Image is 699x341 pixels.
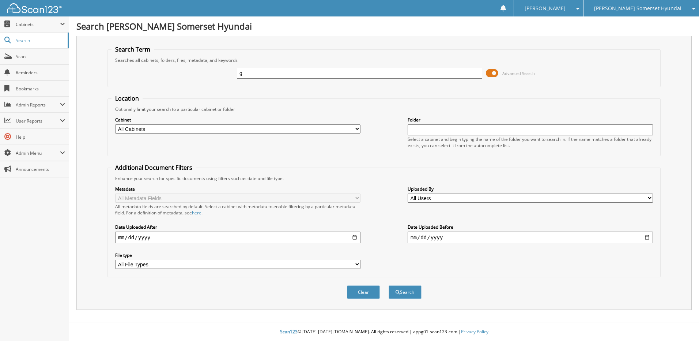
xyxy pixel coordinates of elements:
span: [PERSON_NAME] [525,6,566,11]
input: end [408,232,653,243]
span: Help [16,134,65,140]
label: Date Uploaded After [115,224,360,230]
span: Admin Reports [16,102,60,108]
div: Searches all cabinets, folders, files, metadata, and keywords [112,57,657,63]
a: Privacy Policy [461,329,488,335]
div: Enhance your search for specific documents using filters such as date and file type. [112,175,657,181]
span: [PERSON_NAME] Somerset Hyundai [594,6,681,11]
img: scan123-logo-white.svg [7,3,62,13]
span: Advanced Search [502,71,535,76]
div: Optionally limit your search to a particular cabinet or folder [112,106,657,112]
span: Search [16,37,64,44]
legend: Additional Document Filters [112,164,196,172]
legend: Location [112,94,143,102]
span: Admin Menu [16,150,60,156]
input: start [115,232,360,243]
div: © [DATE]-[DATE] [DOMAIN_NAME]. All rights reserved | appg01-scan123-com | [69,323,699,341]
div: Select a cabinet and begin typing the name of the folder you want to search in. If the name match... [408,136,653,149]
span: Cabinets [16,21,60,27]
span: Scan123 [280,329,298,335]
label: Metadata [115,186,360,192]
h1: Search [PERSON_NAME] Somerset Hyundai [76,20,692,32]
label: Date Uploaded Before [408,224,653,230]
label: File type [115,252,360,258]
span: Reminders [16,70,65,76]
label: Uploaded By [408,186,653,192]
span: Announcements [16,166,65,172]
span: Bookmarks [16,86,65,92]
label: Folder [408,117,653,123]
button: Clear [347,285,380,299]
div: All metadata fields are searched by default. Select a cabinet with metadata to enable filtering b... [115,203,360,216]
a: here [192,210,201,216]
button: Search [389,285,422,299]
span: Scan [16,53,65,60]
label: Cabinet [115,117,360,123]
legend: Search Term [112,45,154,53]
span: User Reports [16,118,60,124]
